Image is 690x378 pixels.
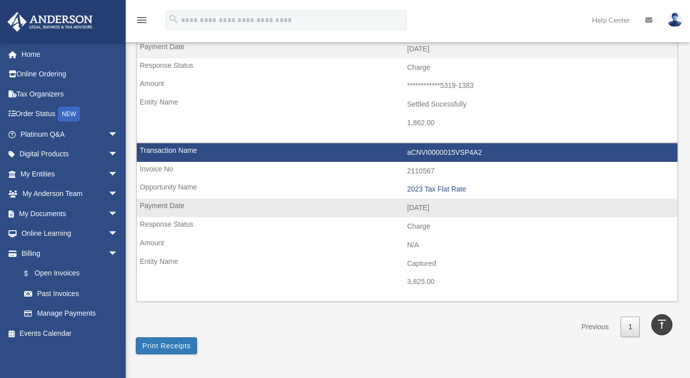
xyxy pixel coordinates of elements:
span: arrow_drop_down [108,124,128,145]
td: Charge [137,58,677,77]
td: [DATE] [137,40,677,59]
td: Captured [137,254,677,273]
a: My Documentsarrow_drop_down [7,204,133,224]
a: Manage Payments [14,304,133,324]
a: Online Learningarrow_drop_down [7,224,133,244]
td: Charge [137,217,677,236]
a: Billingarrow_drop_down [7,243,133,263]
td: N/A [137,236,677,255]
a: My Anderson Teamarrow_drop_down [7,184,133,204]
a: Order StatusNEW [7,104,133,125]
a: menu [136,18,148,26]
img: Anderson Advisors Platinum Portal [5,12,96,32]
a: Previous [574,317,616,337]
a: Digital Productsarrow_drop_down [7,144,133,164]
a: Next [644,317,674,337]
a: 1 [621,317,640,337]
span: arrow_drop_down [108,204,128,224]
span: $ [30,267,35,280]
a: Home [7,44,133,64]
a: Platinum Q&Aarrow_drop_down [7,124,133,144]
a: Online Ordering [7,64,133,84]
span: arrow_drop_down [108,144,128,165]
span: arrow_drop_down [108,224,128,244]
td: 2110567 [137,162,677,181]
a: Past Invoices [14,283,128,304]
a: Tax Organizers [7,84,133,104]
a: My Entitiesarrow_drop_down [7,164,133,184]
i: vertical_align_top [656,318,668,330]
span: arrow_drop_down [108,184,128,205]
i: search [168,14,179,25]
td: 1,862.00 [137,114,677,133]
img: User Pic [667,13,682,27]
td: Settled Sucessfully [137,95,677,114]
td: [DATE] [137,199,677,218]
td: 3,825.00 [137,272,677,292]
a: $Open Invoices [14,263,133,284]
button: Print Receipts [136,337,197,354]
span: arrow_drop_down [108,243,128,264]
div: 2023 Tax Flat Rate [407,185,673,194]
a: Events Calendar [7,323,133,343]
div: NEW [58,107,80,122]
td: aCNVI0000015VSP4A2 [137,143,677,162]
i: menu [136,14,148,26]
a: vertical_align_top [651,314,672,335]
span: arrow_drop_down [108,164,128,184]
